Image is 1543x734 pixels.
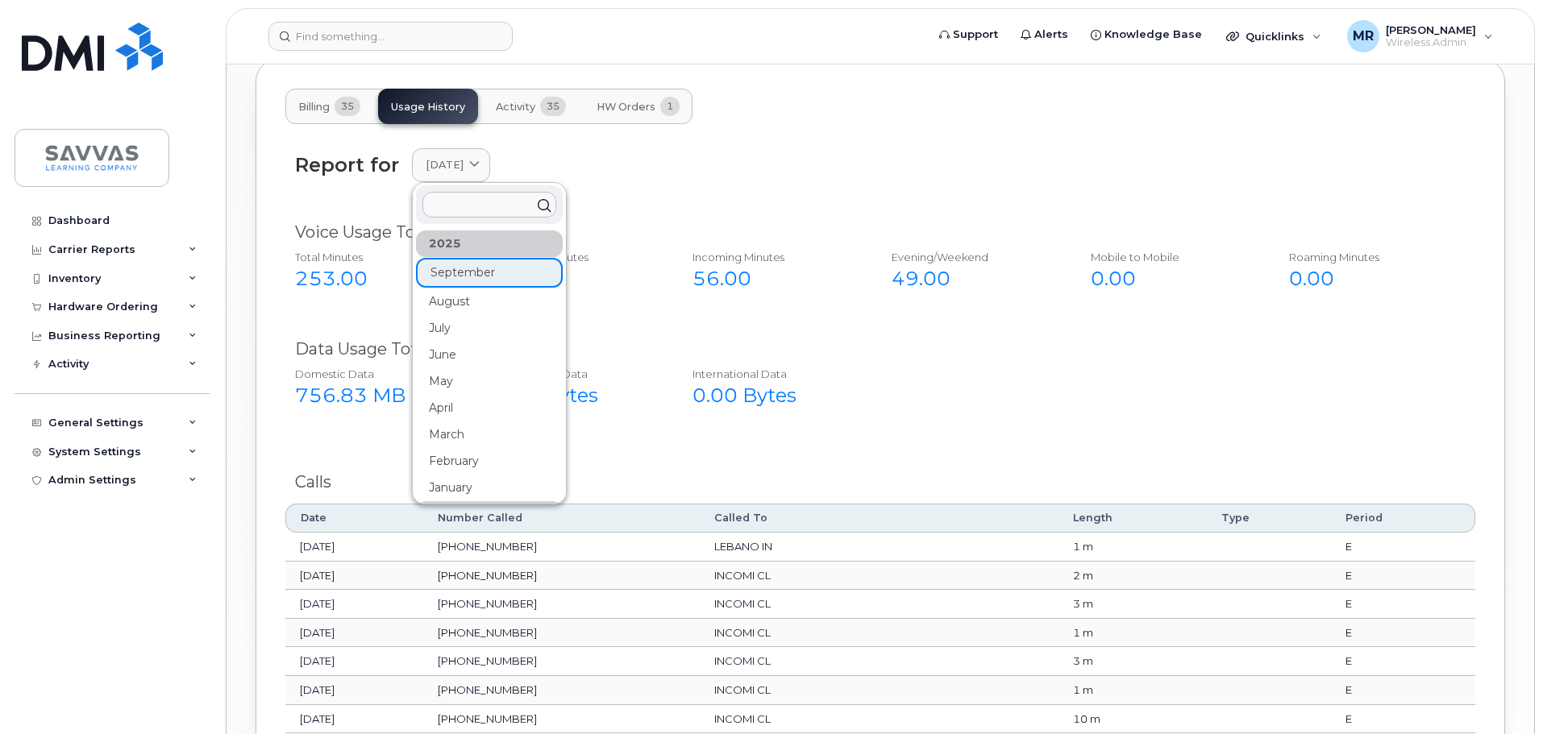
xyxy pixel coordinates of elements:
div: March [416,421,563,448]
td: E [1331,590,1475,619]
span: [PHONE_NUMBER] [438,540,537,553]
div: Data Usage Total $0.00 [295,338,1466,361]
a: [DATE] [412,148,490,181]
a: Support [928,19,1009,51]
td: [DATE] [285,705,423,734]
div: Calls [295,471,1466,494]
td: INCOMI CL [700,676,1058,705]
div: 0.00 [1289,265,1453,292]
td: [DATE] [285,590,423,619]
div: February [416,448,563,475]
div: August [416,288,563,315]
div: Quicklinks [1215,20,1333,52]
span: Knowledge Base [1104,27,1202,43]
div: 2024 [416,501,563,528]
td: INCOMI CL [700,562,1058,591]
span: [PHONE_NUMBER] [438,712,537,725]
span: [PHONE_NUMBER] [438,569,537,582]
div: Incoming Minutes [692,250,856,265]
th: Number Called [423,504,701,533]
th: Called To [700,504,1058,533]
div: Report for [295,154,399,176]
div: 253.00 [295,265,459,292]
div: NA Roaming Data [494,367,658,382]
th: Date [285,504,423,533]
div: May [416,368,563,395]
span: HW Orders [597,101,655,114]
iframe: Messenger Launcher [1473,664,1531,722]
td: LEBANO IN [700,533,1058,562]
td: E [1331,562,1475,591]
td: INCOMI CL [700,590,1058,619]
span: 35 [335,97,360,116]
td: 10 m [1058,705,1207,734]
span: Billing [298,101,330,114]
span: Alerts [1034,27,1068,43]
div: April [416,395,563,421]
div: 0.00 [1091,265,1254,292]
span: [PHONE_NUMBER] [438,626,537,639]
td: INCOMI CL [700,705,1058,734]
div: 56.00 [692,265,856,292]
div: Evening/Weekend [892,250,1055,265]
span: MR [1353,27,1374,46]
div: Magali Ramirez-Sanchez [1336,20,1504,52]
td: [DATE] [285,647,423,676]
span: [PHONE_NUMBER] [438,654,537,667]
div: 756.83 MB [295,382,459,409]
th: Type [1207,504,1330,533]
span: Quicklinks [1246,30,1304,43]
td: E [1331,533,1475,562]
div: Mobile to Mobile [1091,250,1254,265]
td: E [1331,676,1475,705]
div: Total Minutes [295,250,459,265]
span: [DATE] [426,157,464,172]
span: Support [953,27,998,43]
span: [PERSON_NAME] [1386,23,1476,36]
th: Length [1058,504,1207,533]
td: INCOMI CL [700,619,1058,648]
span: Activity [496,101,535,114]
div: June [416,342,563,368]
td: 2 m [1058,562,1207,591]
td: [DATE] [285,619,423,648]
span: 1 [660,97,680,116]
span: [PHONE_NUMBER] [438,683,537,696]
div: July [416,315,563,342]
div: 2025 [416,230,563,257]
td: 1 m [1058,676,1207,705]
input: Find something... [268,22,513,51]
div: Roaming Minutes [1289,250,1453,265]
span: 35 [540,97,566,116]
div: 0.00 Bytes [692,382,856,409]
div: Outgoing minutes [494,250,658,265]
td: 3 m [1058,647,1207,676]
div: Domestic Data [295,367,459,382]
td: 3 m [1058,590,1207,619]
div: International Data [692,367,856,382]
td: [DATE] [285,533,423,562]
td: E [1331,647,1475,676]
td: [DATE] [285,562,423,591]
a: Knowledge Base [1079,19,1213,51]
span: [PHONE_NUMBER] [438,597,537,610]
a: Alerts [1009,19,1079,51]
td: 1 m [1058,619,1207,648]
td: INCOMI CL [700,647,1058,676]
div: Voice Usage Total $0.00 [295,221,1466,244]
td: E [1331,619,1475,648]
span: Wireless Admin [1386,36,1476,49]
td: E [1331,705,1475,734]
td: [DATE] [285,676,423,705]
td: 1 m [1058,533,1207,562]
th: Period [1331,504,1475,533]
div: January [416,475,563,501]
div: 97.00 [494,265,658,292]
div: 0.00 Bytes [494,382,658,409]
div: 49.00 [892,265,1055,292]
